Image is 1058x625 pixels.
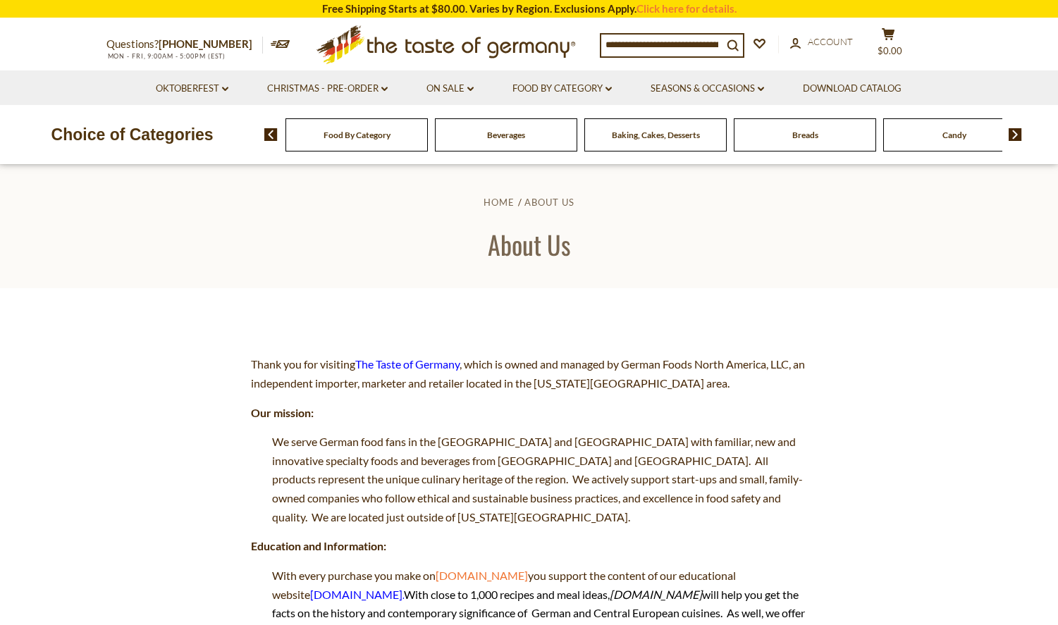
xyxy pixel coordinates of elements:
a: Download Catalog [803,81,902,97]
button: $0.00 [868,27,910,63]
a: Christmas - PRE-ORDER [267,81,388,97]
a: Food By Category [324,130,390,140]
img: next arrow [1009,128,1022,141]
a: Beverages [487,130,525,140]
span: MON - FRI, 9:00AM - 5:00PM (EST) [106,52,226,60]
a: [DOMAIN_NAME] [310,588,402,601]
a: Food By Category [512,81,612,97]
img: previous arrow [264,128,278,141]
a: Click here for details. [636,2,737,15]
strong: Education and Information: [251,539,386,552]
a: [PHONE_NUMBER] [159,37,252,50]
span: $0.00 [878,45,902,56]
a: Account [790,35,853,50]
em: [DOMAIN_NAME] [610,588,702,601]
a: The Taste of Germany [355,357,460,371]
p: Questions? [106,35,263,54]
span: We serve German food fans in the [GEOGRAPHIC_DATA] and [GEOGRAPHIC_DATA] with familiar, new and i... [272,435,803,524]
a: [DOMAIN_NAME] [436,569,528,582]
strong: Our mission: [251,406,314,419]
a: Baking, Cakes, Desserts [612,130,700,140]
a: Seasons & Occasions [651,81,764,97]
span: Thank you for visiting , which is owned and managed by German Foods North America, LLC, an indepe... [251,357,805,390]
a: Home [484,197,515,208]
h1: About Us [44,228,1014,260]
a: Candy [942,130,966,140]
a: Breads [792,130,818,140]
a: About Us [524,197,574,208]
a: On Sale [426,81,474,97]
a: Oktoberfest [156,81,228,97]
span: Account [808,36,853,47]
